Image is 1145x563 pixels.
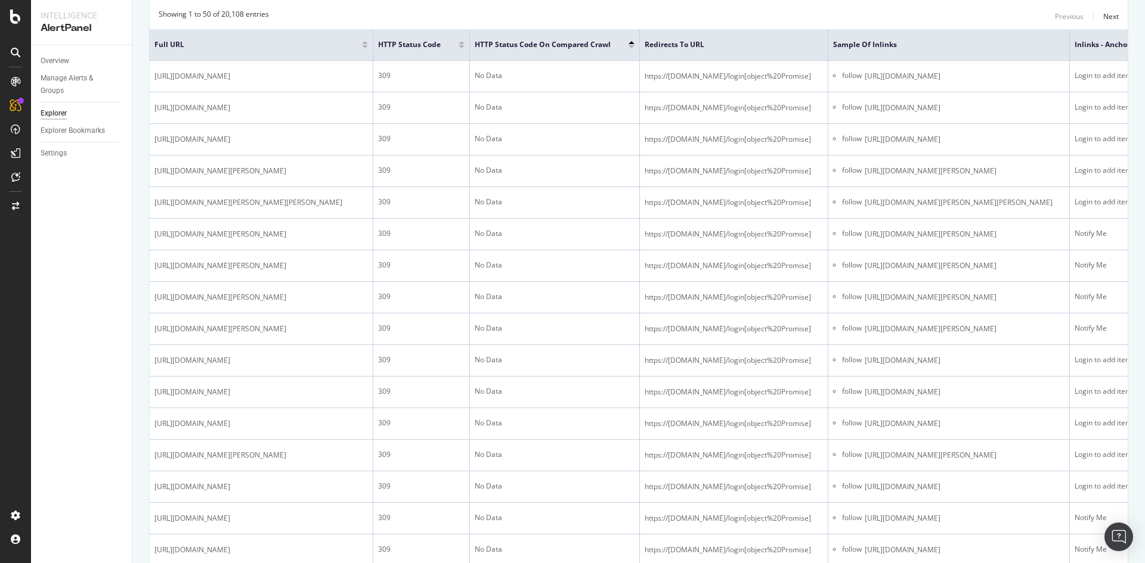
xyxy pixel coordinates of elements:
[154,228,286,240] span: [URL][DOMAIN_NAME][PERSON_NAME]
[475,70,635,81] div: No Data
[645,418,811,430] span: https://[DOMAIN_NAME]/login[object%20Promise]
[842,354,862,366] div: follow
[475,512,635,523] div: No Data
[865,102,940,114] span: [URL][DOMAIN_NAME]
[645,165,811,177] span: https://[DOMAIN_NAME]/login[object%20Promise]
[645,228,811,240] span: https://[DOMAIN_NAME]/login[object%20Promise]
[865,70,940,82] span: [URL][DOMAIN_NAME]
[154,197,342,209] span: [URL][DOMAIN_NAME][PERSON_NAME][PERSON_NAME]
[842,133,862,145] div: follow
[645,481,811,493] span: https://[DOMAIN_NAME]/login[object%20Promise]
[842,481,862,493] div: follow
[378,197,465,207] div: 309
[645,512,811,524] span: https://[DOMAIN_NAME]/login[object%20Promise]
[154,323,286,335] span: [URL][DOMAIN_NAME][PERSON_NAME]
[378,102,465,113] div: 309
[645,197,811,209] span: https://[DOMAIN_NAME]/login[object%20Promise]
[645,544,811,556] span: https://[DOMAIN_NAME]/login[object%20Promise]
[475,260,635,270] div: No Data
[842,323,862,335] div: follow
[475,354,635,365] div: No Data
[378,70,465,81] div: 309
[154,386,230,398] span: [URL][DOMAIN_NAME]
[475,165,635,176] div: No Data
[865,386,940,398] span: [URL][DOMAIN_NAME]
[154,512,230,524] span: [URL][DOMAIN_NAME]
[154,449,286,461] span: [URL][DOMAIN_NAME][PERSON_NAME]
[378,228,465,239] div: 309
[865,197,1053,209] span: [URL][DOMAIN_NAME][PERSON_NAME][PERSON_NAME]
[842,260,862,272] div: follow
[378,291,465,302] div: 309
[378,418,465,428] div: 309
[645,291,811,303] span: https://[DOMAIN_NAME]/login[object%20Promise]
[475,418,635,428] div: No Data
[41,72,123,97] a: Manage Alerts & Groups
[154,133,230,145] span: [URL][DOMAIN_NAME]
[41,125,123,137] a: Explorer Bookmarks
[865,228,997,240] span: [URL][DOMAIN_NAME][PERSON_NAME]
[378,544,465,555] div: 309
[645,449,811,461] span: https://[DOMAIN_NAME]/login[object%20Promise]
[645,386,811,398] span: https://[DOMAIN_NAME]/login[object%20Promise]
[1055,9,1084,23] button: Previous
[865,449,997,461] span: [URL][DOMAIN_NAME][PERSON_NAME]
[1055,11,1084,21] div: Previous
[378,39,441,50] span: HTTP Status Code
[865,544,940,556] span: [URL][DOMAIN_NAME]
[865,260,997,272] span: [URL][DOMAIN_NAME][PERSON_NAME]
[842,197,862,209] div: follow
[645,260,811,272] span: https://[DOMAIN_NAME]/login[object%20Promise]
[154,260,286,272] span: [URL][DOMAIN_NAME][PERSON_NAME]
[842,544,862,556] div: follow
[475,449,635,460] div: No Data
[41,55,123,67] a: Overview
[154,291,286,303] span: [URL][DOMAIN_NAME][PERSON_NAME]
[154,544,230,556] span: [URL][DOMAIN_NAME]
[378,133,465,144] div: 309
[475,481,635,492] div: No Data
[1103,9,1119,23] button: Next
[154,354,230,366] span: [URL][DOMAIN_NAME]
[41,107,67,120] div: Explorer
[865,291,997,303] span: [URL][DOMAIN_NAME][PERSON_NAME]
[41,125,105,137] div: Explorer Bookmarks
[378,354,465,365] div: 309
[645,39,805,50] span: Redirects to URL
[645,354,811,366] span: https://[DOMAIN_NAME]/login[object%20Promise]
[154,481,230,493] span: [URL][DOMAIN_NAME]
[475,133,635,144] div: No Data
[41,147,67,160] div: Settings
[378,512,465,523] div: 309
[475,544,635,555] div: No Data
[865,418,940,430] span: [URL][DOMAIN_NAME]
[865,354,940,366] span: [URL][DOMAIN_NAME]
[475,386,635,397] div: No Data
[154,165,286,177] span: [URL][DOMAIN_NAME][PERSON_NAME]
[842,165,862,177] div: follow
[154,70,230,82] span: [URL][DOMAIN_NAME]
[475,291,635,302] div: No Data
[378,386,465,397] div: 309
[41,21,122,35] div: AlertPanel
[41,147,123,160] a: Settings
[475,102,635,113] div: No Data
[378,323,465,334] div: 309
[41,55,69,67] div: Overview
[842,512,862,524] div: follow
[842,70,862,82] div: follow
[842,386,862,398] div: follow
[1104,522,1133,551] div: Open Intercom Messenger
[378,165,465,176] div: 309
[645,70,811,82] span: https://[DOMAIN_NAME]/login[object%20Promise]
[865,481,940,493] span: [URL][DOMAIN_NAME]
[833,39,1047,50] span: Sample of Inlinks
[41,72,112,97] div: Manage Alerts & Groups
[865,512,940,524] span: [URL][DOMAIN_NAME]
[645,323,811,335] span: https://[DOMAIN_NAME]/login[object%20Promise]
[645,102,811,114] span: https://[DOMAIN_NAME]/login[object%20Promise]
[475,197,635,207] div: No Data
[842,102,862,114] div: follow
[645,133,811,145] span: https://[DOMAIN_NAME]/login[object%20Promise]
[154,418,230,430] span: [URL][DOMAIN_NAME]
